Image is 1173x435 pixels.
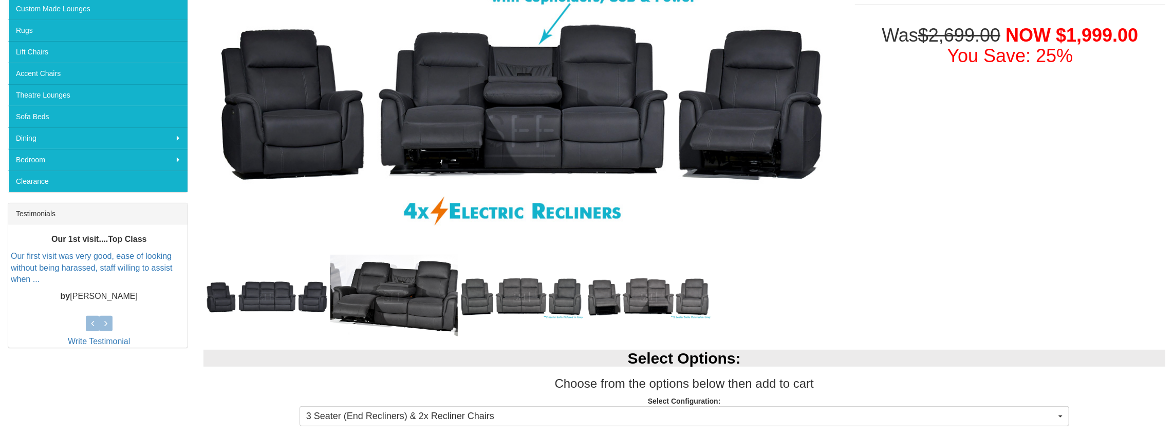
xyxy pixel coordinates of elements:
[8,63,188,84] a: Accent Chairs
[628,350,741,367] b: Select Options:
[51,235,147,243] b: Our 1st visit....Top Class
[8,20,188,41] a: Rugs
[648,397,721,405] strong: Select Configuration:
[61,292,70,300] b: by
[306,410,1056,423] span: 3 Seater (End Recliners) & 2x Recliner Chairs
[8,127,188,149] a: Dining
[855,25,1165,66] h1: Was
[8,41,188,63] a: Lift Chairs
[203,377,1166,390] h3: Choose from the options below then add to cart
[947,45,1073,66] font: You Save: 25%
[8,149,188,171] a: Bedroom
[11,252,173,284] a: Our first visit was very good, ease of looking without being harassed, staff willing to assist wh...
[918,25,1000,46] del: $2,699.00
[300,406,1069,427] button: 3 Seater (End Recliners) & 2x Recliner Chairs
[1006,25,1138,46] span: NOW $1,999.00
[11,291,188,302] p: [PERSON_NAME]
[68,337,130,346] a: Write Testimonial
[8,203,188,224] div: Testimonials
[8,84,188,106] a: Theatre Lounges
[8,171,188,192] a: Clearance
[8,106,188,127] a: Sofa Beds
